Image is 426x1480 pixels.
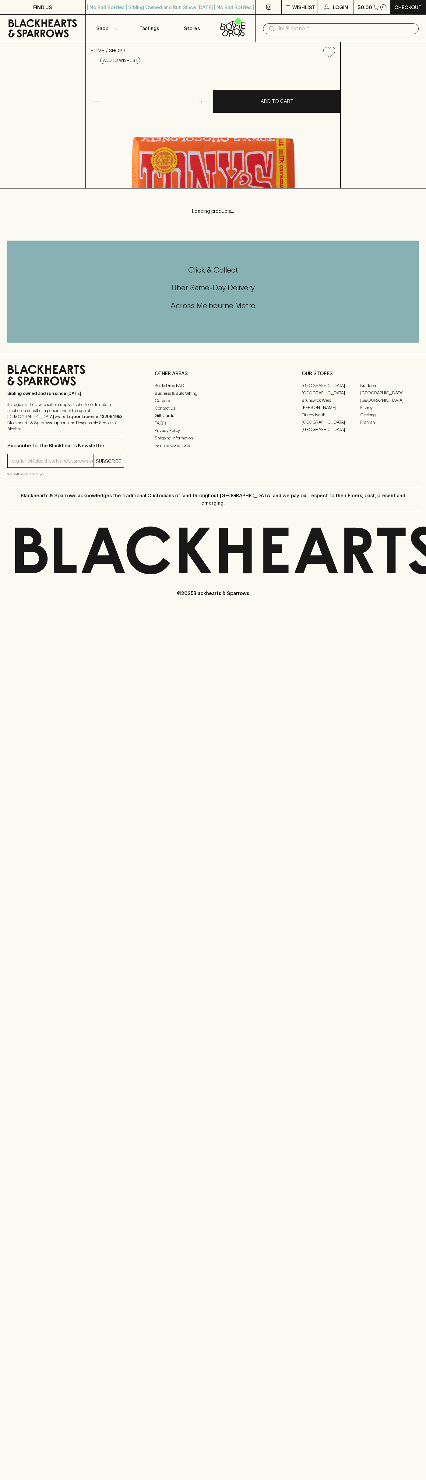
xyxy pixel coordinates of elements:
button: ADD TO CART [213,90,340,113]
p: $0.00 [357,4,372,11]
img: 79458.png [86,62,340,188]
a: Brunswick West [302,396,360,404]
h5: Uber Same-Day Delivery [7,283,419,293]
a: Shipping Information [155,434,272,442]
input: e.g. jane@blackheartsandsparrows.com.au [12,456,93,466]
p: Subscribe to The Blackhearts Newsletter [7,442,124,449]
div: Call to action block [7,241,419,343]
a: FAQ's [155,419,272,427]
p: It is against the law to sell or supply alcohol to, or to obtain alcohol on behalf of a person un... [7,401,124,432]
a: Prahran [360,418,419,426]
a: [GEOGRAPHIC_DATA] [302,389,360,396]
p: ADD TO CART [261,97,293,105]
p: Sibling owned and run since [DATE] [7,390,124,396]
a: Careers [155,397,272,404]
a: Braddon [360,382,419,389]
a: HOME [90,48,104,53]
a: [GEOGRAPHIC_DATA] [302,426,360,433]
p: Tastings [139,25,159,32]
button: SUBSCRIBE [93,454,124,467]
a: [GEOGRAPHIC_DATA] [302,418,360,426]
h5: Across Melbourne Metro [7,301,419,311]
a: [GEOGRAPHIC_DATA] [302,382,360,389]
a: [GEOGRAPHIC_DATA] [360,396,419,404]
input: Try "Pinot noir" [278,24,414,33]
p: Loading products... [6,207,420,215]
p: Shop [96,25,108,32]
p: Blackhearts & Sparrows acknowledges the traditional Custodians of land throughout [GEOGRAPHIC_DAT... [12,492,414,506]
a: Fitzroy North [302,411,360,418]
a: Privacy Policy [155,427,272,434]
button: Shop [86,15,128,42]
a: [PERSON_NAME] [302,404,360,411]
a: Contact Us [155,404,272,412]
a: Tastings [128,15,171,42]
a: [GEOGRAPHIC_DATA] [360,389,419,396]
a: Stores [171,15,213,42]
p: SUBSCRIBE [96,457,121,465]
a: Gift Cards [155,412,272,419]
p: 0 [382,5,385,9]
p: FIND US [33,4,52,11]
p: We will never spam you [7,471,124,477]
p: Stores [184,25,200,32]
p: OUR STORES [302,370,419,377]
p: Checkout [394,4,422,11]
a: Fitzroy [360,404,419,411]
a: SHOP [109,48,122,53]
button: Add to wishlist [321,44,338,60]
button: Add to wishlist [100,57,140,64]
a: Bottle Drop FAQ's [155,382,272,389]
p: OTHER AREAS [155,370,272,377]
h5: Click & Collect [7,265,419,275]
p: Login [333,4,348,11]
a: Geelong [360,411,419,418]
strong: Liquor License #32064953 [67,414,123,419]
a: Business & Bulk Gifting [155,389,272,397]
a: Terms & Conditions [155,442,272,449]
p: Wishlist [292,4,315,11]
